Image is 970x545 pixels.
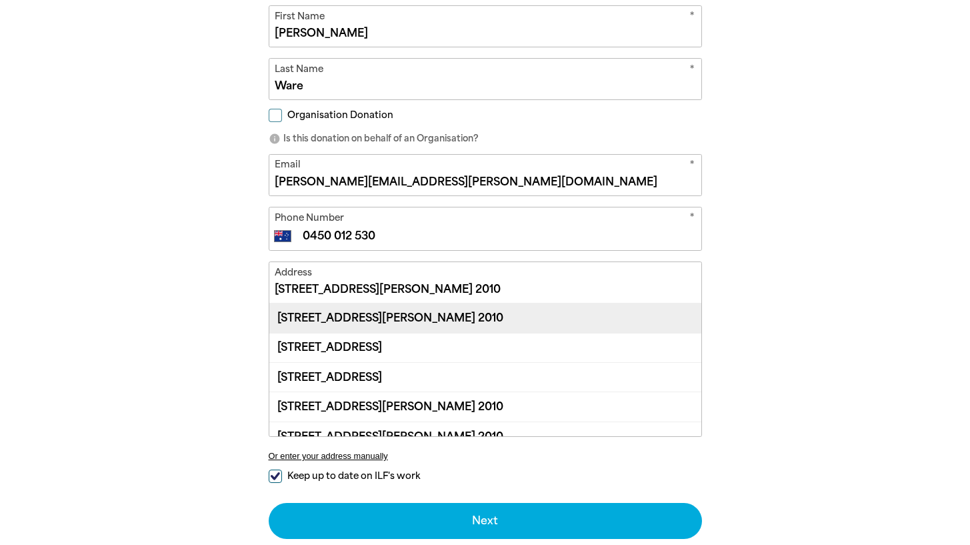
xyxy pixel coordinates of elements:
[269,362,701,392] div: [STREET_ADDRESS]
[269,503,702,539] button: Next
[269,392,701,421] div: [STREET_ADDRESS][PERSON_NAME] 2010
[269,422,701,451] div: [STREET_ADDRESS][PERSON_NAME] 2010
[269,470,282,483] input: Keep up to date on ILF's work
[689,211,695,227] i: Required
[287,109,393,121] span: Organisation Donation
[269,133,281,145] i: info
[287,470,420,482] span: Keep up to date on ILF's work
[269,333,701,362] div: [STREET_ADDRESS]
[269,304,701,332] div: [STREET_ADDRESS][PERSON_NAME] 2010
[269,109,282,122] input: Organisation Donation
[269,132,702,145] p: Is this donation on behalf of an Organisation?
[269,451,702,461] button: Or enter your address manually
